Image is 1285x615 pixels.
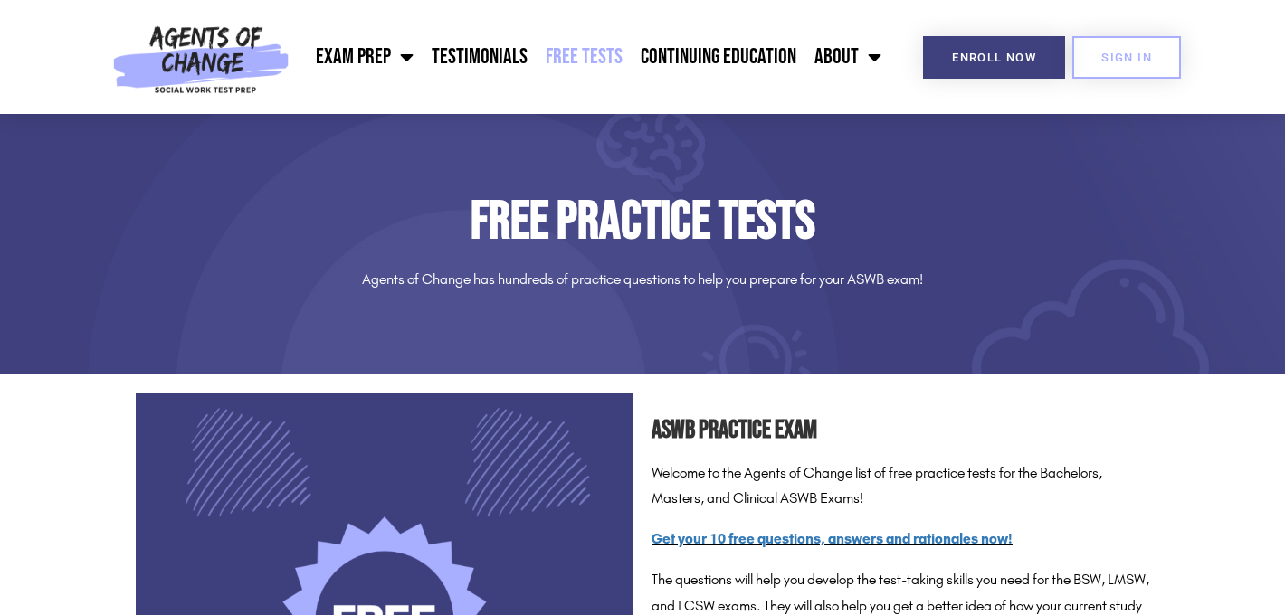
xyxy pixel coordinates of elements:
[923,36,1065,79] a: Enroll Now
[805,34,890,80] a: About
[652,460,1149,513] p: Welcome to the Agents of Change list of free practice tests for the Bachelors, Masters, and Clini...
[423,34,537,80] a: Testimonials
[1072,36,1181,79] a: SIGN IN
[307,34,423,80] a: Exam Prep
[632,34,805,80] a: Continuing Education
[1101,52,1152,63] span: SIGN IN
[952,52,1036,63] span: Enroll Now
[136,267,1149,293] p: Agents of Change has hundreds of practice questions to help you prepare for your ASWB exam!
[652,411,1149,451] h2: ASWB Practice Exam
[537,34,632,80] a: Free Tests
[136,195,1149,249] h1: Free Practice Tests
[652,530,1013,547] a: Get your 10 free questions, answers and rationales now!
[298,34,890,80] nav: Menu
